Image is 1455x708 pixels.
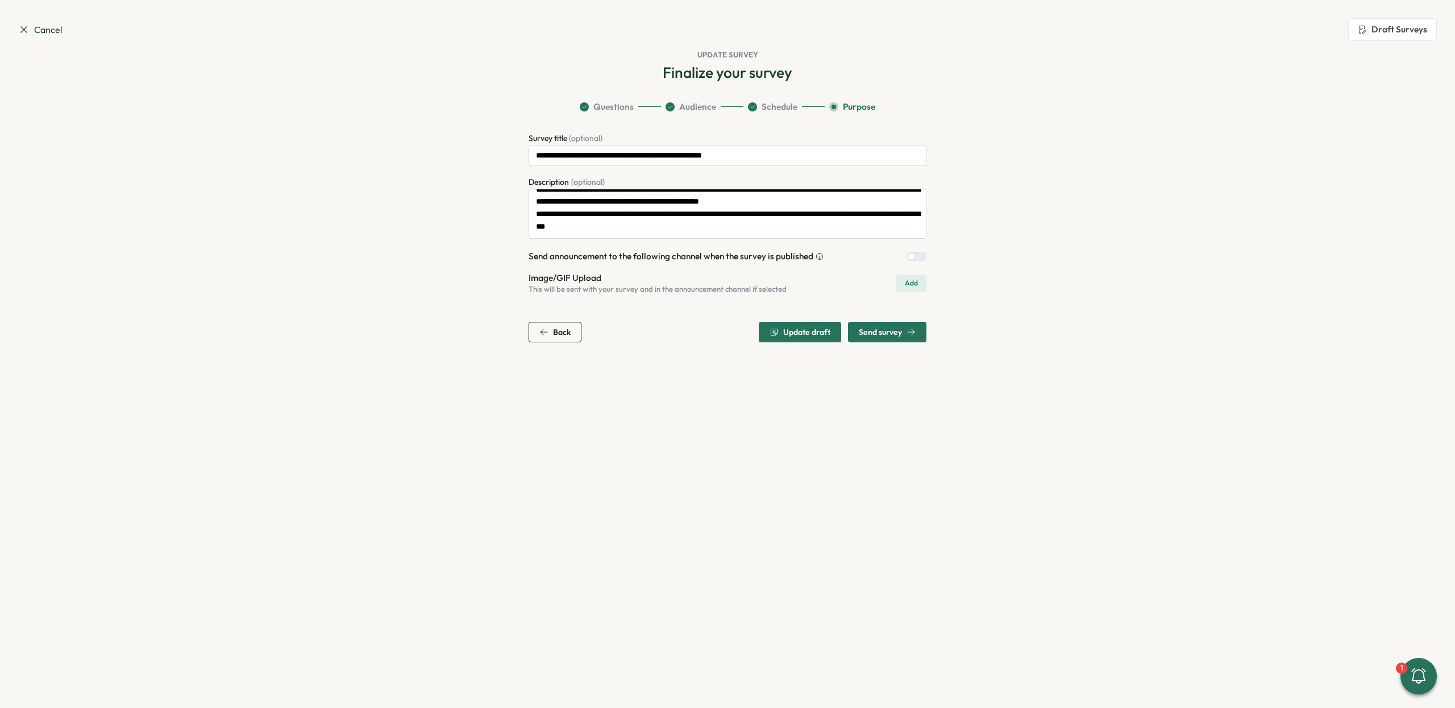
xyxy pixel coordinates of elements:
[1400,658,1437,694] button: 1
[569,133,602,143] span: (optional)
[896,275,926,292] button: Add
[529,284,787,295] p: This will be sent with your survey and in the announcement channel if selected
[593,101,634,113] span: Questions
[18,50,1437,60] h1: Update Survey
[529,322,581,342] button: Back
[1396,663,1407,674] div: 1
[762,101,797,113] span: Schedule
[663,63,792,82] h2: Finalize your survey
[580,101,661,113] button: Questions
[783,328,830,336] span: Update draft
[529,250,824,263] div: Send announcement to the following channel when the survey is published
[1348,18,1437,41] button: Draft Surveys
[529,272,787,284] p: Image/GIF Upload
[848,322,926,342] button: Send survey
[529,176,605,189] div: Description
[18,23,63,37] a: Cancel
[859,328,902,336] span: Send survey
[843,101,875,113] span: Purpose
[553,328,571,336] span: Back
[759,322,841,342] button: Update draft
[529,133,602,143] span: Survey title
[905,275,918,291] span: Add
[748,101,825,113] button: Schedule
[666,101,743,113] button: Audience
[571,176,605,189] span: (optional)
[679,101,716,113] span: Audience
[829,101,875,113] button: Purpose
